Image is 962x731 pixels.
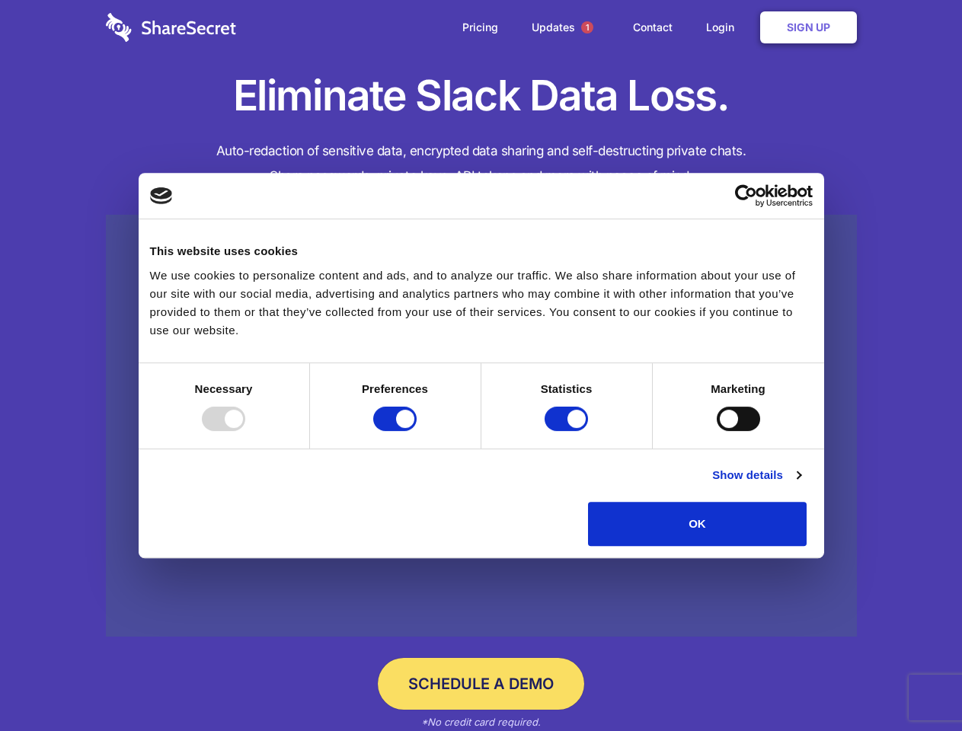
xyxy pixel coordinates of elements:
h1: Eliminate Slack Data Loss. [106,69,857,123]
strong: Statistics [541,382,593,395]
a: Pricing [447,4,513,51]
button: OK [588,502,807,546]
img: logo-wordmark-white-trans-d4663122ce5f474addd5e946df7df03e33cb6a1c49d2221995e7729f52c070b2.svg [106,13,236,42]
a: Login [691,4,757,51]
strong: Preferences [362,382,428,395]
a: Show details [712,466,801,484]
h4: Auto-redaction of sensitive data, encrypted data sharing and self-destructing private chats. Shar... [106,139,857,189]
strong: Marketing [711,382,765,395]
img: logo [150,187,173,204]
strong: Necessary [195,382,253,395]
a: Schedule a Demo [378,658,584,710]
a: Usercentrics Cookiebot - opens in a new window [679,184,813,207]
span: 1 [581,21,593,34]
div: This website uses cookies [150,242,813,260]
em: *No credit card required. [421,716,541,728]
a: Wistia video thumbnail [106,215,857,637]
a: Contact [618,4,688,51]
a: Sign Up [760,11,857,43]
div: We use cookies to personalize content and ads, and to analyze our traffic. We also share informat... [150,267,813,340]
